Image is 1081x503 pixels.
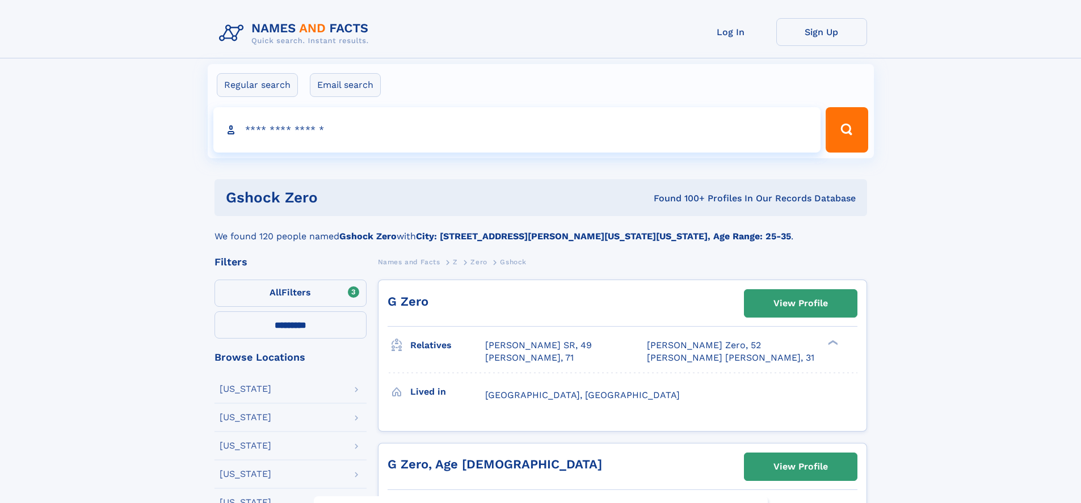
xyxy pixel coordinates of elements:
a: [PERSON_NAME], 71 [485,352,574,364]
a: Zero [470,255,487,269]
span: [GEOGRAPHIC_DATA], [GEOGRAPHIC_DATA] [485,390,680,400]
button: Search Button [826,107,868,153]
a: View Profile [744,290,857,317]
div: [US_STATE] [220,470,271,479]
div: Browse Locations [214,352,367,362]
label: Regular search [217,73,298,97]
a: G Zero, Age [DEMOGRAPHIC_DATA] [388,457,602,471]
span: All [270,287,281,298]
div: View Profile [773,454,828,480]
div: [US_STATE] [220,413,271,422]
a: Z [453,255,458,269]
a: [PERSON_NAME] Zero, 52 [647,339,761,352]
div: View Profile [773,290,828,316]
label: Email search [310,73,381,97]
span: Z [453,258,458,266]
a: Sign Up [776,18,867,46]
b: Gshock Zero [339,231,397,242]
a: Names and Facts [378,255,440,269]
h3: Relatives [410,336,485,355]
a: View Profile [744,453,857,480]
a: [PERSON_NAME] [PERSON_NAME], 31 [647,352,814,364]
span: Gshock [500,258,527,266]
input: search input [213,107,821,153]
a: G Zero [388,294,428,308]
div: Found 100+ Profiles In Our Records Database [486,192,856,205]
span: Zero [470,258,487,266]
a: Log In [685,18,776,46]
h3: Lived in [410,382,485,401]
h1: gshock zero [226,191,486,205]
div: ❯ [825,339,839,346]
div: [US_STATE] [220,441,271,450]
div: Filters [214,257,367,267]
div: We found 120 people named with . [214,216,867,243]
div: [US_STATE] [220,384,271,394]
b: City: [STREET_ADDRESS][PERSON_NAME][US_STATE][US_STATE], Age Range: 25-35 [416,231,791,242]
a: [PERSON_NAME] SR, 49 [485,339,592,352]
img: Logo Names and Facts [214,18,378,49]
label: Filters [214,280,367,307]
